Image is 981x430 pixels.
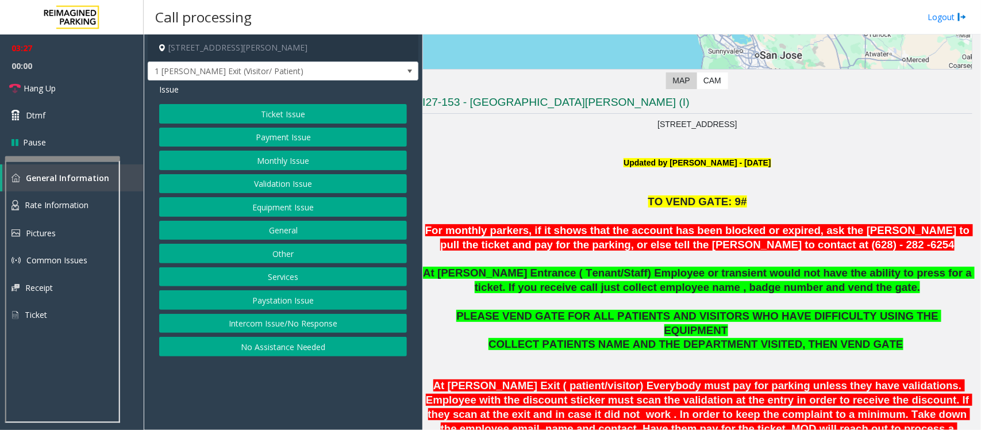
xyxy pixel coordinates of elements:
span: COLLECT PATIENTS NAME AND THE DEPARTMENT VISITED, THEN VEND GATE [488,338,903,350]
button: Other [159,244,407,263]
p: [STREET_ADDRESS] [422,118,972,130]
button: Intercom Issue/No Response [159,314,407,333]
span: 1 [PERSON_NAME] Exit (Visitor/ Patient) [148,62,364,80]
button: Payment Issue [159,128,407,147]
span: Dtmf [26,109,45,121]
button: Validation Issue [159,174,407,194]
span: TO VEND GATE: 9# [648,195,747,208]
button: Paystation Issue [159,290,407,310]
a: Logout [928,11,967,23]
button: Ticket Issue [159,104,407,124]
button: Services [159,267,407,287]
button: No Assistance Needed [159,337,407,356]
button: General [159,221,407,240]
span: Issue [159,83,179,95]
span: Hang Up [24,82,56,94]
h3: I27-153 - [GEOGRAPHIC_DATA][PERSON_NAME] (I) [422,95,972,114]
h4: [STREET_ADDRESS][PERSON_NAME] [148,34,418,62]
button: Monthly Issue [159,151,407,170]
button: Equipment Issue [159,197,407,217]
a: General Information [2,164,144,191]
label: CAM [697,72,728,89]
font: For monthly parkers, if it shows that the account has been blocked or expired, ask the [PERSON_NA... [425,224,973,251]
span: At [PERSON_NAME] Entrance ( Tenant/Staff) Employee or transient would not have the ability to pre... [423,267,975,293]
label: Map [666,72,697,89]
img: logout [957,11,967,23]
span: PLEASE VEND GATE FOR ALL PATIENTS AND VISITORS WHO HAVE DIFFICULTY USING THE EQUIPMENT [456,310,941,336]
font: Updated by [PERSON_NAME] - [DATE] [624,158,771,167]
span: Pause [23,136,46,148]
h3: Call processing [149,3,257,31]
